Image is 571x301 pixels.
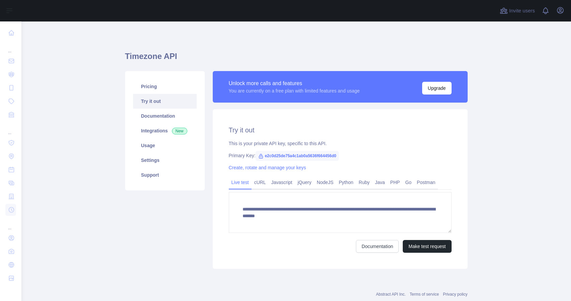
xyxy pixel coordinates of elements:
[229,125,452,135] h2: Try it out
[133,109,197,123] a: Documentation
[372,177,388,188] a: Java
[509,7,535,15] span: Invite users
[414,177,438,188] a: Postman
[356,177,372,188] a: Ruby
[133,123,197,138] a: Integrations New
[388,177,403,188] a: PHP
[256,151,339,161] span: e2c0d25de75a4c1ab0a5636f664456d0
[229,79,360,87] div: Unlock more calls and features
[133,168,197,182] a: Support
[443,292,467,297] a: Privacy policy
[229,87,360,94] div: You are currently on a free plan with limited features and usage
[5,40,16,54] div: ...
[410,292,439,297] a: Terms of service
[133,79,197,94] a: Pricing
[356,240,399,253] a: Documentation
[229,140,452,147] div: This is your private API key, specific to this API.
[376,292,406,297] a: Abstract API Inc.
[133,138,197,153] a: Usage
[402,177,414,188] a: Go
[5,217,16,231] div: ...
[133,94,197,109] a: Try it out
[252,177,269,188] a: cURL
[314,177,336,188] a: NodeJS
[403,240,451,253] button: Make test request
[5,122,16,135] div: ...
[172,128,187,134] span: New
[125,51,468,67] h1: Timezone API
[269,177,295,188] a: Javascript
[498,5,536,16] button: Invite users
[295,177,314,188] a: jQuery
[133,153,197,168] a: Settings
[229,177,252,188] a: Live test
[336,177,356,188] a: Python
[422,82,452,95] button: Upgrade
[229,165,306,170] a: Create, rotate and manage your keys
[229,152,452,159] div: Primary Key:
